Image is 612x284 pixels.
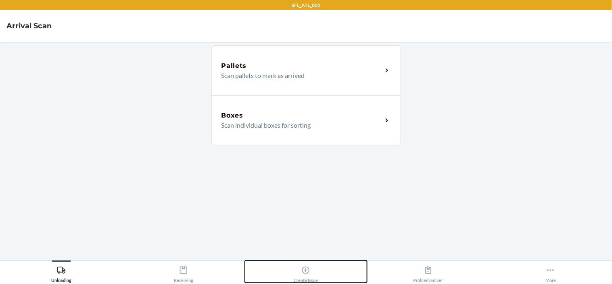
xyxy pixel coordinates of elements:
[414,263,443,283] div: Problem Solver
[221,111,244,120] h5: Boxes
[221,61,247,71] h5: Pallets
[294,263,318,283] div: Create Issue
[545,263,556,283] div: More
[211,95,401,145] a: BoxesScan individual boxes for sorting
[6,21,52,31] h4: Arrival Scan
[51,263,71,283] div: Unloading
[221,120,376,130] p: Scan individual boxes for sorting
[221,71,376,80] p: Scan pallets to mark as arrived
[292,2,320,9] p: SFL_ATL_001
[490,261,612,283] button: More
[211,45,401,95] a: PalletsScan pallets to mark as arrived
[174,263,193,283] div: Receiving
[367,261,489,283] button: Problem Solver
[245,261,367,283] button: Create Issue
[122,261,244,283] button: Receiving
